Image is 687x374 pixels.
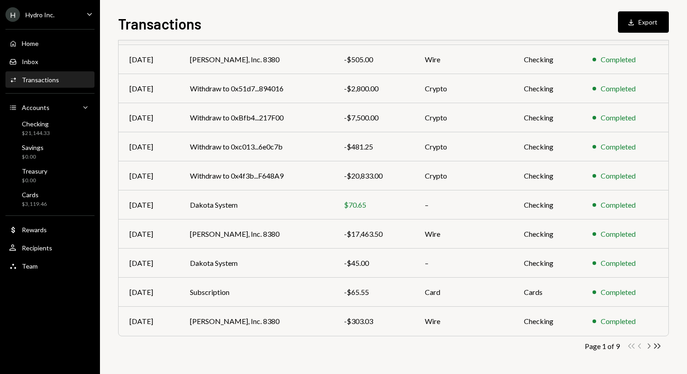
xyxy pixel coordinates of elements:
div: [DATE] [129,229,168,239]
div: [DATE] [129,316,168,327]
a: Transactions [5,71,95,88]
td: Crypto [414,103,513,132]
div: Home [22,40,39,47]
a: Team [5,258,95,274]
div: Transactions [22,76,59,84]
td: Withdraw to 0xBfb4...217F00 [179,103,333,132]
div: Completed [601,141,636,152]
div: H [5,7,20,22]
div: [DATE] [129,54,168,65]
div: Completed [601,170,636,181]
a: Rewards [5,221,95,238]
div: $0.00 [22,177,47,185]
div: -$20,833.00 [344,170,403,181]
td: Wire [414,307,513,336]
div: Hydro Inc. [25,11,55,19]
div: -$17,463.50 [344,229,403,239]
div: [DATE] [129,141,168,152]
td: Checking [513,74,582,103]
div: Accounts [22,104,50,111]
div: Page 1 of 9 [585,342,620,350]
td: – [414,190,513,219]
td: Dakota System [179,249,333,278]
td: Checking [513,249,582,278]
a: Checking$21,144.33 [5,117,95,139]
div: [DATE] [129,170,168,181]
td: Checking [513,45,582,74]
a: Treasury$0.00 [5,165,95,186]
div: -$303.03 [344,316,403,327]
div: Cards [22,191,47,199]
div: $3,119.46 [22,200,47,208]
div: Completed [601,83,636,94]
div: Completed [601,229,636,239]
div: [DATE] [129,112,168,123]
td: – [414,249,513,278]
div: [DATE] [129,258,168,269]
td: Checking [513,307,582,336]
td: Checking [513,132,582,161]
div: Completed [601,54,636,65]
a: Recipients [5,239,95,256]
div: Completed [601,258,636,269]
div: -$65.55 [344,287,403,298]
div: -$7,500.00 [344,112,403,123]
div: -$505.00 [344,54,403,65]
button: Export [618,11,669,33]
div: Savings [22,144,44,151]
td: [PERSON_NAME], Inc. 8380 [179,45,333,74]
td: Wire [414,45,513,74]
td: Cards [513,278,582,307]
td: Crypto [414,132,513,161]
div: Team [22,262,38,270]
td: [PERSON_NAME], Inc. 8380 [179,307,333,336]
div: Rewards [22,226,47,234]
div: Completed [601,112,636,123]
div: Completed [601,287,636,298]
a: Cards$3,119.46 [5,188,95,210]
a: Home [5,35,95,51]
div: Recipients [22,244,52,252]
div: $0.00 [22,153,44,161]
td: Checking [513,219,582,249]
a: Inbox [5,53,95,70]
td: [PERSON_NAME], Inc. 8380 [179,219,333,249]
td: Subscription [179,278,333,307]
div: -$481.25 [344,141,403,152]
td: Crypto [414,74,513,103]
div: -$2,800.00 [344,83,403,94]
td: Checking [513,103,582,132]
td: Withdraw to 0xc013...6e0c7b [179,132,333,161]
td: Withdraw to 0x51d7...894016 [179,74,333,103]
div: Completed [601,316,636,327]
td: Dakota System [179,190,333,219]
div: $70.65 [344,199,403,210]
td: Checking [513,161,582,190]
div: Inbox [22,58,38,65]
td: Wire [414,219,513,249]
div: Checking [22,120,50,128]
div: Treasury [22,167,47,175]
div: -$45.00 [344,258,403,269]
a: Accounts [5,99,95,115]
td: Withdraw to 0x4f3b...F648A9 [179,161,333,190]
div: [DATE] [129,287,168,298]
div: [DATE] [129,83,168,94]
div: Completed [601,199,636,210]
div: $21,144.33 [22,130,50,137]
h1: Transactions [118,15,201,33]
td: Checking [513,190,582,219]
td: Card [414,278,513,307]
div: [DATE] [129,199,168,210]
td: Crypto [414,161,513,190]
a: Savings$0.00 [5,141,95,163]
